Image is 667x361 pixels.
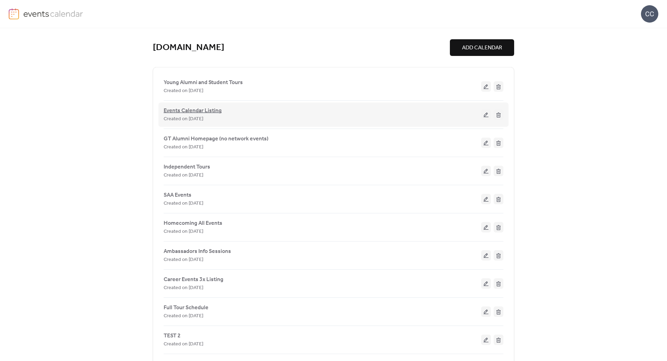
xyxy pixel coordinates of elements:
[164,256,203,264] span: Created on [DATE]
[164,109,222,113] a: Events Calendar Listing
[164,165,210,169] a: Independent Tours
[164,312,203,320] span: Created on [DATE]
[164,228,203,236] span: Created on [DATE]
[164,79,243,87] span: Young Alumni and Student Tours
[164,284,203,292] span: Created on [DATE]
[164,199,203,208] span: Created on [DATE]
[164,191,191,199] span: SAA Events
[9,8,19,19] img: logo
[164,278,223,281] a: Career Events 3x Listing
[164,135,269,143] span: GT Alumni Homepage (no network events)
[164,193,191,197] a: SAA Events
[164,171,203,180] span: Created on [DATE]
[450,39,514,56] button: ADD CALENDAR
[164,306,208,310] a: Full Tour Schedule
[164,137,269,141] a: GT Alumni Homepage (no network events)
[164,163,210,171] span: Independent Tours
[164,340,203,348] span: Created on [DATE]
[153,42,224,54] a: [DOMAIN_NAME]
[23,8,83,19] img: logo-type
[164,87,203,95] span: Created on [DATE]
[641,5,658,23] div: CC
[164,115,203,123] span: Created on [DATE]
[164,276,223,284] span: Career Events 3x Listing
[164,219,222,228] span: Homecoming All Events
[164,143,203,151] span: Created on [DATE]
[164,249,231,253] a: Ambassadors Info Sessions
[164,247,231,256] span: Ambassadors Info Sessions
[462,44,502,52] span: ADD CALENDAR
[164,334,181,338] a: TEST 2
[164,221,222,225] a: Homecoming All Events
[164,304,208,312] span: Full Tour Schedule
[164,81,243,84] a: Young Alumni and Student Tours
[164,332,181,340] span: TEST 2
[164,107,222,115] span: Events Calendar Listing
